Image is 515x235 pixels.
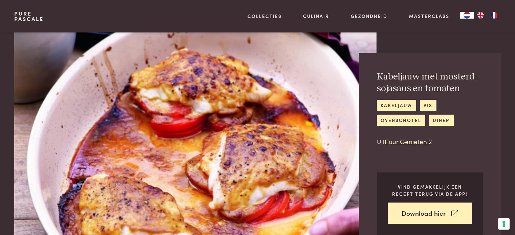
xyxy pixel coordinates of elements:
[420,100,436,111] a: vis
[460,12,474,19] a: NL
[377,100,416,111] a: kabeljauw
[385,137,432,146] a: Puur Genieten 2
[248,13,282,20] a: Collecties
[14,11,44,22] a: PurePascale
[377,115,425,126] a: ovenschotel
[377,137,483,146] p: Uit
[377,71,483,94] h2: Kabeljauw met mosterd-sojasaus en tomaten
[474,12,487,19] a: EN
[303,13,329,20] a: Culinair
[409,13,449,20] a: Masterclass
[460,12,501,19] aside: Language selected: Nederlands
[474,12,501,19] ul: Language list
[429,115,454,126] a: diner
[487,12,501,19] a: FR
[498,218,510,230] button: Uw voorkeuren voor toestemming voor trackingtechnologieën
[460,12,474,19] div: Language
[388,203,472,224] a: Download hier
[388,183,472,197] p: Vind gemakkelijk een recept terug via de app!
[351,13,387,20] a: Gezondheid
